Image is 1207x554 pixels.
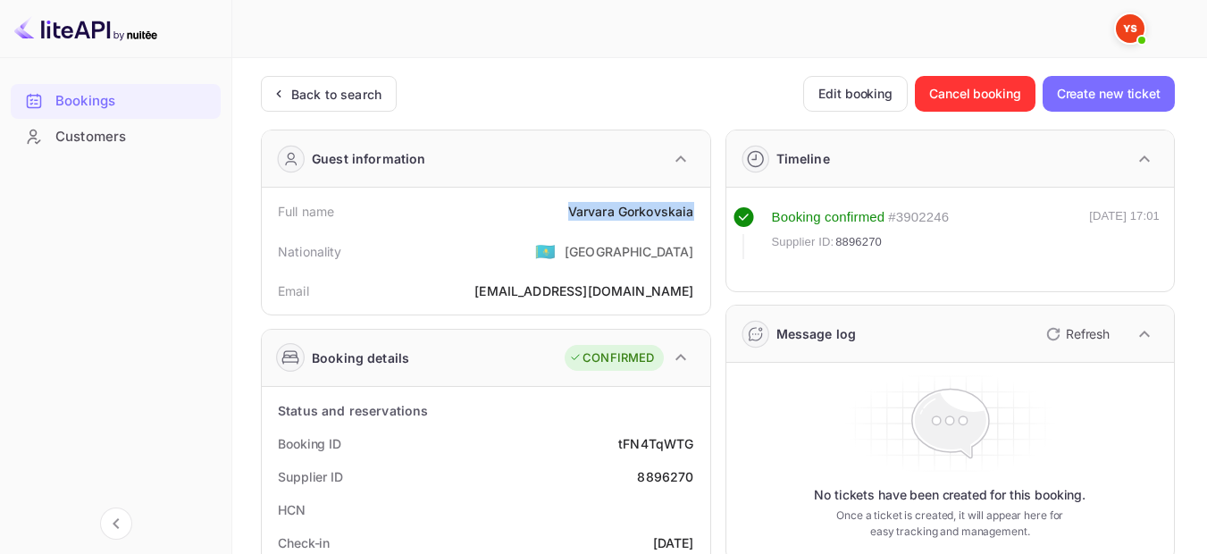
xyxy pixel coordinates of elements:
div: Check-in [278,533,330,552]
div: Guest information [312,149,426,168]
div: Customers [11,120,221,155]
div: Email [278,281,309,300]
button: Edit booking [803,76,908,112]
a: Customers [11,120,221,153]
button: Refresh [1035,320,1117,348]
span: 8896270 [835,233,882,251]
p: Once a ticket is created, it will appear here for easy tracking and management. [831,508,1069,540]
div: Booking details [312,348,409,367]
div: CONFIRMED [569,349,654,367]
div: Booking confirmed [772,207,885,228]
div: [DATE] [653,533,694,552]
div: [EMAIL_ADDRESS][DOMAIN_NAME] [474,281,693,300]
div: tFN4TqWTG [618,434,693,453]
div: Booking ID [278,434,341,453]
div: Customers [55,127,212,147]
button: Create new ticket [1043,76,1175,112]
div: # 3902246 [888,207,949,228]
div: Status and reservations [278,401,428,420]
img: LiteAPI logo [14,14,157,43]
div: Full name [278,202,334,221]
img: Yandex Support [1116,14,1144,43]
span: Supplier ID: [772,233,834,251]
div: Bookings [55,91,212,112]
div: [GEOGRAPHIC_DATA] [565,242,694,261]
div: Bookings [11,84,221,119]
a: Bookings [11,84,221,117]
button: Cancel booking [915,76,1035,112]
span: United States [535,235,556,267]
div: Supplier ID [278,467,343,486]
div: [DATE] 17:01 [1089,207,1160,259]
div: 8896270 [637,467,693,486]
div: HCN [278,500,306,519]
div: Varvara Gorkovskaia [568,202,694,221]
p: No tickets have been created for this booking. [814,486,1085,504]
p: Refresh [1066,324,1110,343]
div: Back to search [291,85,381,104]
div: Timeline [776,149,830,168]
div: Nationality [278,242,342,261]
div: Message log [776,324,857,343]
button: Collapse navigation [100,508,132,540]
